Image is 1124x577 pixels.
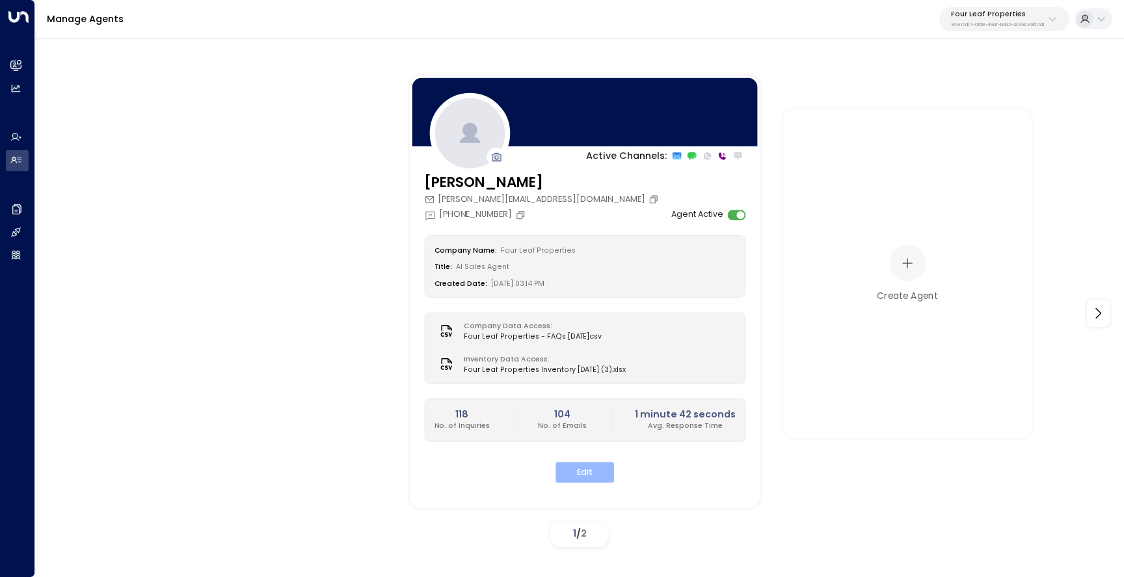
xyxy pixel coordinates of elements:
span: 1 [573,527,576,540]
div: [PHONE_NUMBER] [424,208,528,221]
span: Four Leaf Properties [501,246,576,255]
h3: [PERSON_NAME] [424,173,662,193]
p: No. of Emails [538,421,587,432]
h2: 1 minute 42 seconds [635,407,736,421]
span: Four Leaf Properties Inventory [DATE] (3).xlsx [464,364,626,374]
p: Four Leaf Properties [951,10,1045,18]
span: [DATE] 03:14 PM [491,279,545,288]
label: Created Date: [435,279,488,288]
div: / [550,521,609,547]
button: Edit [555,462,614,483]
span: Four Leaf Properties - FAQs [DATE]csv [464,331,602,342]
label: Company Data Access: [464,321,596,331]
p: 34e1cd17-0f68-49af-bd32-3c48ce8611d1 [951,22,1045,27]
label: Agent Active [671,208,723,221]
label: Title: [435,262,453,272]
div: Create Agent [877,289,938,303]
div: [PERSON_NAME][EMAIL_ADDRESS][DOMAIN_NAME] [424,193,662,206]
p: Avg. Response Time [635,421,736,432]
h2: 104 [538,407,587,421]
button: Four Leaf Properties34e1cd17-0f68-49af-bd32-3c48ce8611d1 [939,7,1069,31]
button: Copy [515,210,528,220]
label: Company Name: [435,246,498,255]
p: No. of Inquiries [435,421,490,432]
h2: 118 [435,407,490,421]
p: Active Channels: [586,149,667,163]
label: Inventory Data Access: [464,354,620,364]
a: Manage Agents [47,12,124,25]
span: 2 [581,527,587,540]
button: Copy [648,194,661,204]
span: AI Sales Agent [456,262,509,272]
